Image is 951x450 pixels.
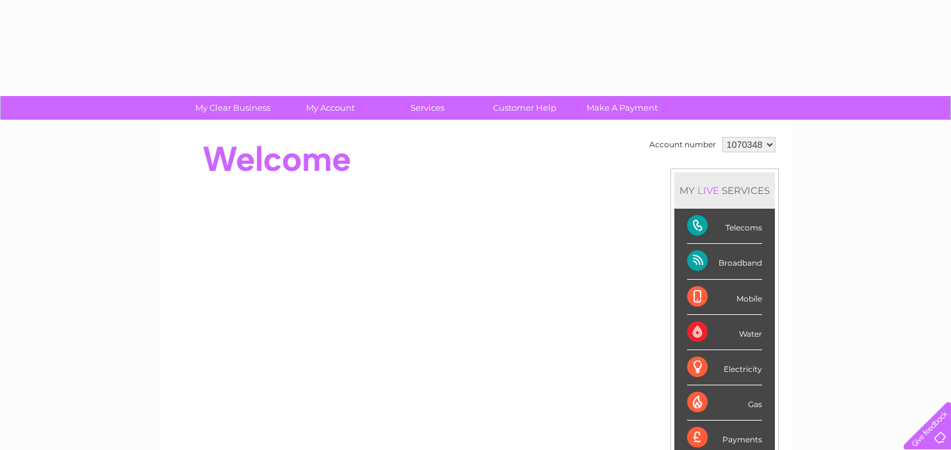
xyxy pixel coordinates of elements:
a: Customer Help [472,96,578,120]
div: Electricity [687,350,762,385]
a: My Account [277,96,383,120]
div: Telecoms [687,209,762,244]
a: My Clear Business [180,96,286,120]
td: Account number [646,134,719,156]
a: Services [375,96,480,120]
a: Make A Payment [569,96,675,120]
div: Broadband [687,244,762,279]
div: Water [687,315,762,350]
div: MY SERVICES [674,172,775,209]
div: Mobile [687,280,762,315]
div: LIVE [695,184,722,197]
div: Gas [687,385,762,421]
